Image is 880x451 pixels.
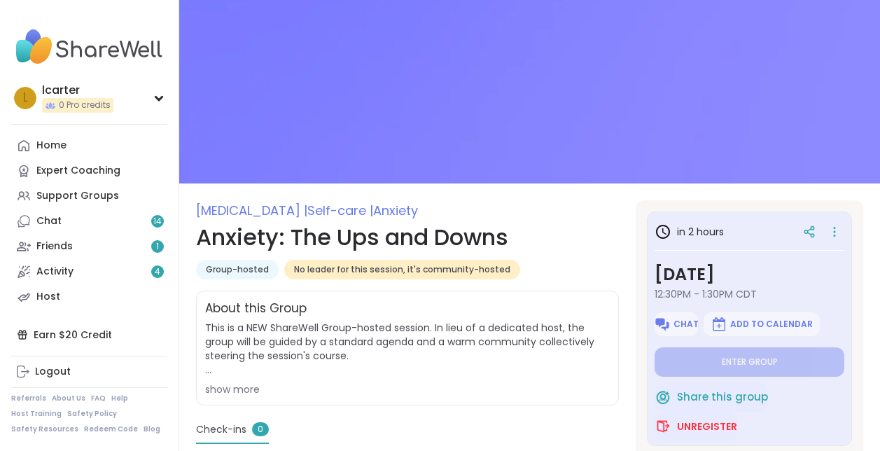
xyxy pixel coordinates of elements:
[42,83,113,98] div: lcarter
[704,312,820,336] button: Add to Calendar
[722,356,778,368] span: Enter group
[196,202,307,219] span: [MEDICAL_DATA] |
[655,223,724,240] h3: in 2 hours
[655,412,737,441] button: Unregister
[655,389,671,405] img: ShareWell Logomark
[11,322,167,347] div: Earn $20 Credit
[654,316,671,333] img: ShareWell Logomark
[11,394,46,403] a: Referrals
[373,202,418,219] span: Anxiety
[711,316,727,333] img: ShareWell Logomark
[11,183,167,209] a: Support Groups
[67,409,117,419] a: Safety Policy
[11,209,167,234] a: Chat14
[144,424,160,434] a: Blog
[196,422,246,437] span: Check-ins
[730,319,813,330] span: Add to Calendar
[205,382,610,396] div: show more
[196,221,619,254] h1: Anxiety: The Ups and Downs
[11,22,167,71] img: ShareWell Nav Logo
[677,389,768,405] span: Share this group
[655,418,671,435] img: ShareWell Logomark
[36,164,120,178] div: Expert Coaching
[84,424,138,434] a: Redeem Code
[11,409,62,419] a: Host Training
[59,99,111,111] span: 0 Pro credits
[205,300,307,318] h2: About this Group
[36,240,73,254] div: Friends
[52,394,85,403] a: About Us
[111,394,128,403] a: Help
[156,241,159,253] span: 1
[673,319,699,330] span: Chat
[153,216,162,228] span: 14
[91,394,106,403] a: FAQ
[307,202,373,219] span: Self-care |
[677,419,737,433] span: Unregister
[11,259,167,284] a: Activity4
[206,264,269,275] span: Group-hosted
[11,284,167,310] a: Host
[11,234,167,259] a: Friends1
[11,158,167,183] a: Expert Coaching
[655,382,768,412] button: Share this group
[655,287,844,301] span: 12:30PM - 1:30PM CDT
[36,214,62,228] div: Chat
[252,422,269,436] span: 0
[11,133,167,158] a: Home
[11,424,78,434] a: Safety Resources
[35,365,71,379] div: Logout
[655,312,698,336] button: Chat
[36,265,74,279] div: Activity
[205,321,610,377] span: This is a NEW ShareWell Group-hosted session. In lieu of a dedicated host, the group will be guid...
[294,264,510,275] span: No leader for this session, it's community-hosted
[36,189,119,203] div: Support Groups
[23,89,28,107] span: l
[36,290,60,304] div: Host
[11,359,167,384] a: Logout
[655,262,844,287] h3: [DATE]
[155,266,160,278] span: 4
[36,139,67,153] div: Home
[655,347,844,377] button: Enter group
